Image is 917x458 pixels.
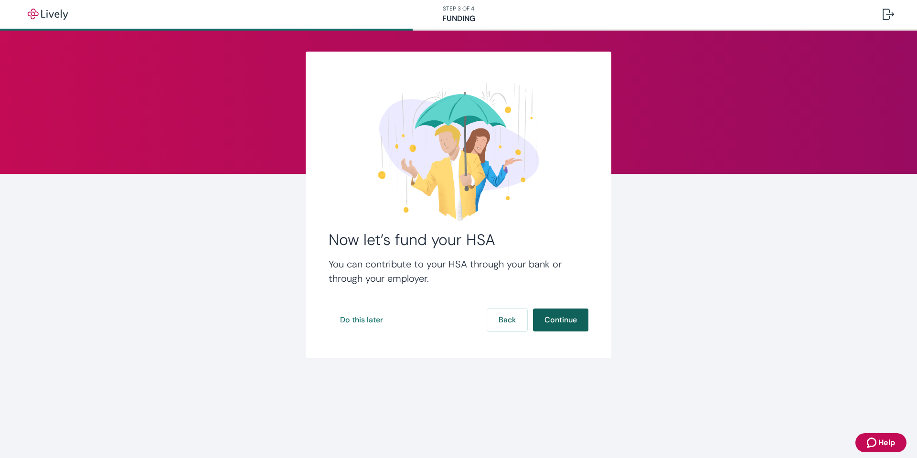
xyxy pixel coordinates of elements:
svg: Zendesk support icon [867,437,878,448]
button: Zendesk support iconHelp [855,433,906,452]
h4: You can contribute to your HSA through your bank or through your employer. [329,257,588,286]
button: Log out [875,3,902,26]
button: Back [487,309,527,331]
img: Lively [21,9,75,20]
h2: Now let’s fund your HSA [329,230,588,249]
span: Help [878,437,895,448]
button: Continue [533,309,588,331]
button: Do this later [329,309,395,331]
